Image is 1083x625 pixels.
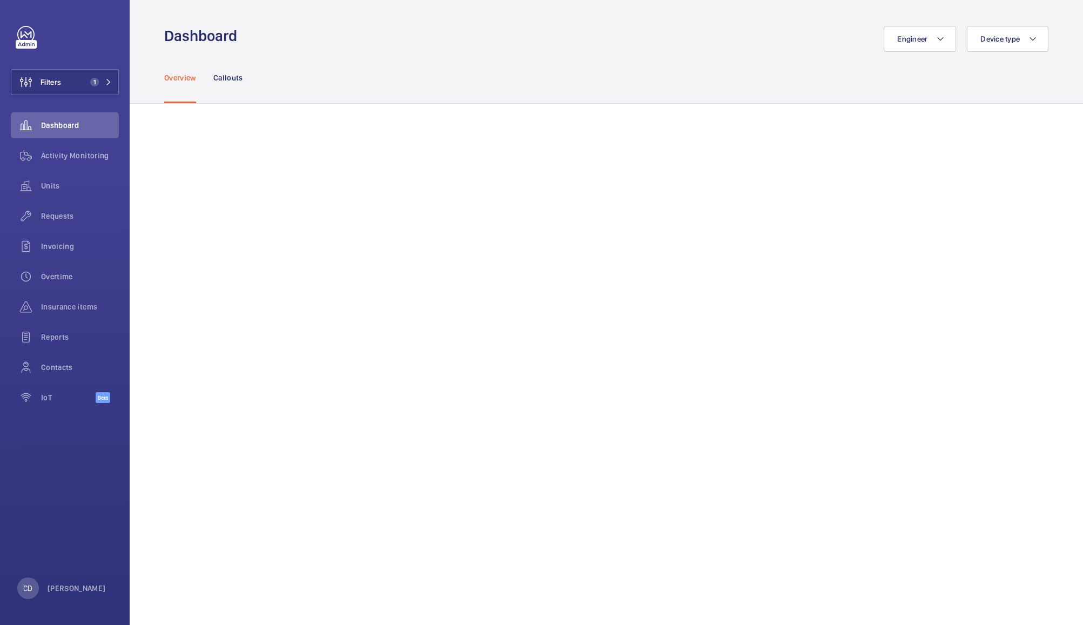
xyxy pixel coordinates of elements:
[884,26,956,52] button: Engineer
[41,392,96,403] span: IoT
[41,301,119,312] span: Insurance items
[41,150,119,161] span: Activity Monitoring
[41,211,119,221] span: Requests
[980,35,1020,43] span: Device type
[41,362,119,373] span: Contacts
[41,332,119,342] span: Reports
[164,72,196,83] p: Overview
[41,271,119,282] span: Overtime
[23,583,32,594] p: CD
[213,72,243,83] p: Callouts
[41,241,119,252] span: Invoicing
[164,26,244,46] h1: Dashboard
[967,26,1048,52] button: Device type
[41,180,119,191] span: Units
[41,120,119,131] span: Dashboard
[41,77,61,88] span: Filters
[90,78,99,86] span: 1
[897,35,927,43] span: Engineer
[96,392,110,403] span: Beta
[48,583,106,594] p: [PERSON_NAME]
[11,69,119,95] button: Filters1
